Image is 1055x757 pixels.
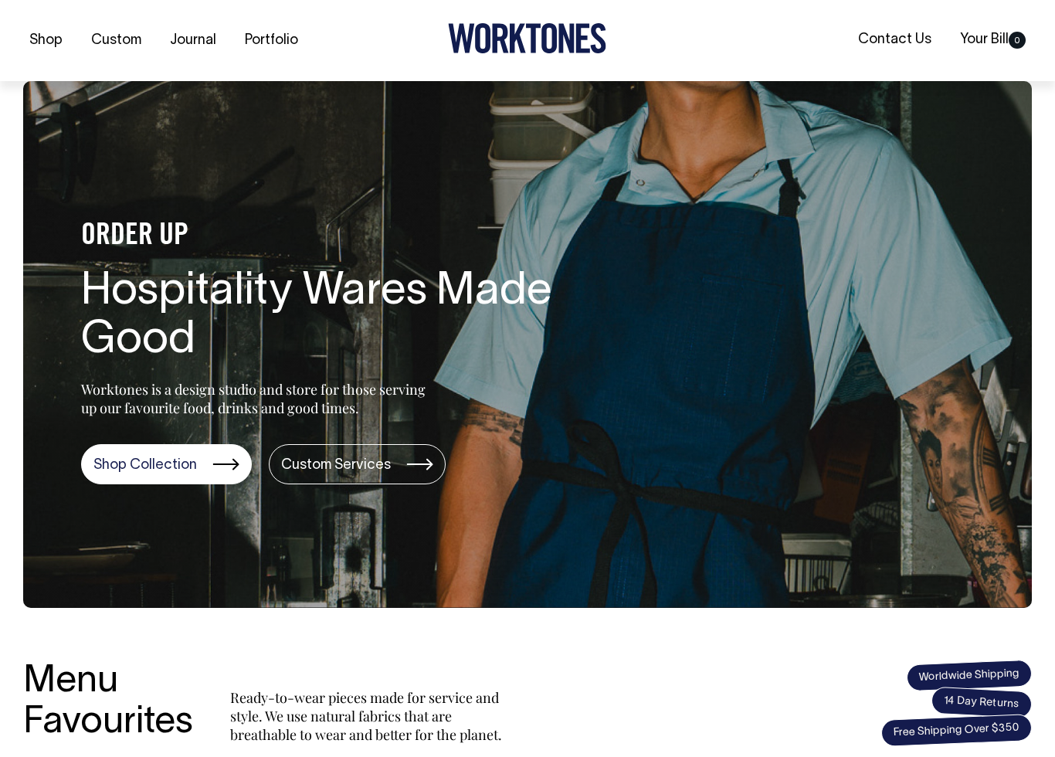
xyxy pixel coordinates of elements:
span: Worldwide Shipping [906,659,1032,691]
a: Custom Services [269,444,446,484]
a: Contact Us [852,27,938,53]
a: Journal [164,28,222,53]
h4: ORDER UP [81,220,575,253]
a: Shop Collection [81,444,252,484]
span: Free Shipping Over $350 [880,714,1032,747]
span: 14 Day Returns [931,687,1033,719]
a: Custom [85,28,148,53]
a: Shop [23,28,69,53]
span: 0 [1009,32,1026,49]
p: Ready-to-wear pieces made for service and style. We use natural fabrics that are breathable to we... [230,688,508,744]
h1: Hospitality Wares Made Good [81,268,575,367]
a: Portfolio [239,28,304,53]
p: Worktones is a design studio and store for those serving up our favourite food, drinks and good t... [81,380,433,417]
h3: Menu Favourites [23,662,193,744]
a: Your Bill0 [954,27,1032,53]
